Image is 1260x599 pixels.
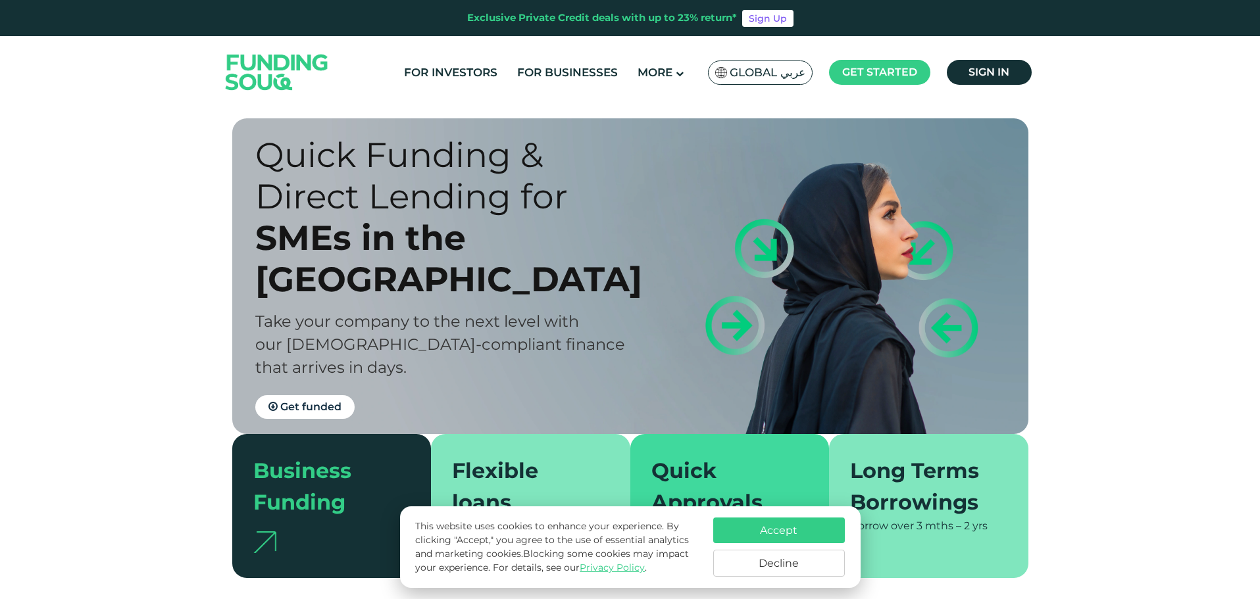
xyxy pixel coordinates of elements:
[580,562,645,573] a: Privacy Policy
[969,66,1009,78] span: Sign in
[255,217,653,300] div: SMEs in the [GEOGRAPHIC_DATA]
[253,531,276,553] img: arrow
[638,66,672,79] span: More
[713,517,845,543] button: Accept
[415,548,689,573] span: Blocking some cookies may impact your experience.
[917,519,988,532] span: 3 mths – 2 yrs
[850,455,992,518] div: Long Terms Borrowings
[742,10,794,27] a: Sign Up
[280,400,341,413] span: Get funded
[415,519,699,575] p: This website uses cookies to enhance your experience. By clicking "Accept," you agree to the use ...
[730,65,805,80] span: Global عربي
[850,519,914,532] span: Borrow over
[715,67,727,78] img: SA Flag
[947,60,1032,85] a: Sign in
[401,62,501,84] a: For Investors
[255,312,625,377] span: Take your company to the next level with our [DEMOGRAPHIC_DATA]-compliant finance that arrives in...
[514,62,621,84] a: For Businesses
[253,455,395,518] div: Business Funding
[255,395,355,419] a: Get funded
[255,134,653,217] div: Quick Funding & Direct Lending for
[493,562,647,573] span: For details, see our .
[213,39,341,105] img: Logo
[467,11,737,26] div: Exclusive Private Credit deals with up to 23% return*
[651,455,793,518] div: Quick Approvals
[842,66,917,78] span: Get started
[713,550,845,577] button: Decline
[452,455,593,518] div: Flexible loans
